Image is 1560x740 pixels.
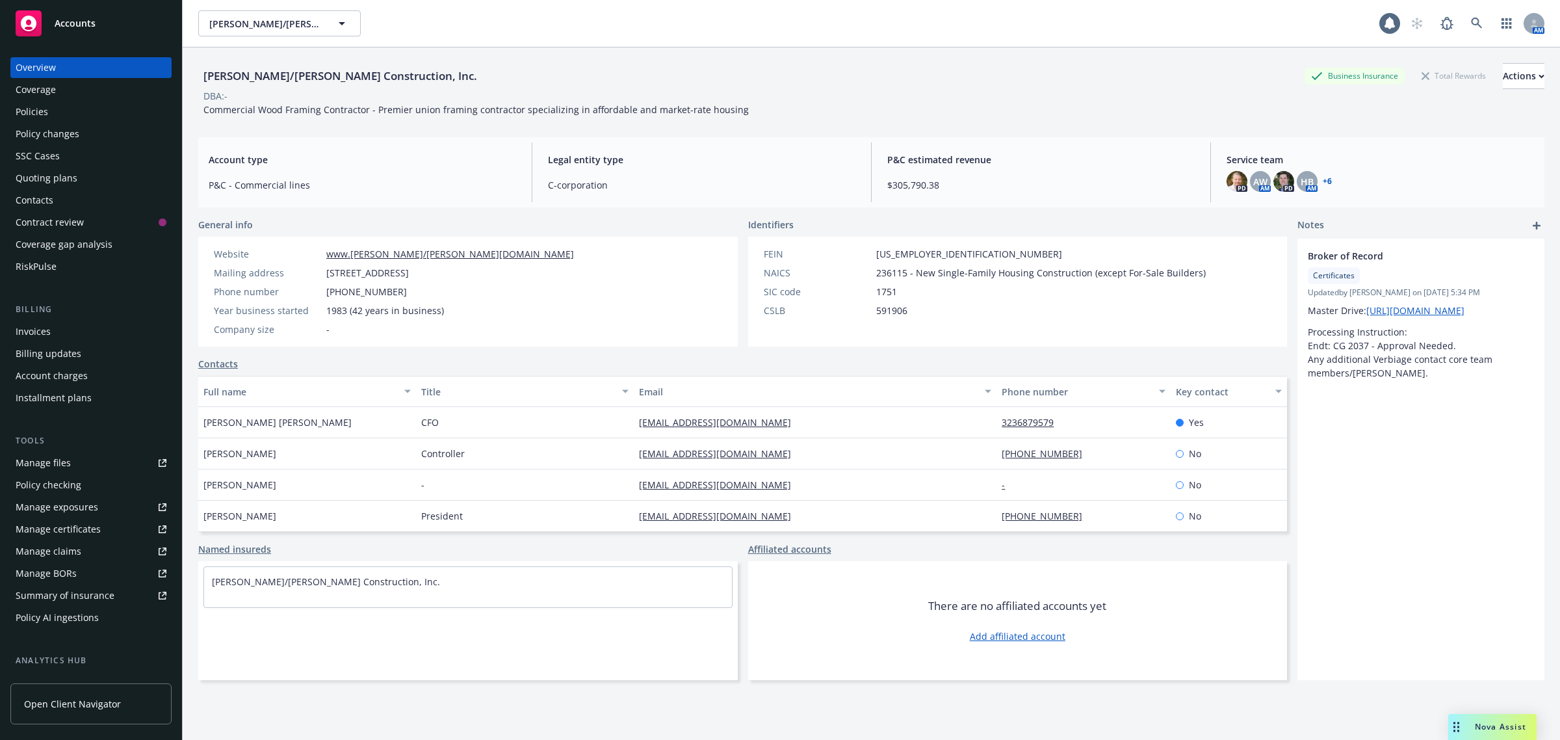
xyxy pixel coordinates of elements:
[764,247,871,261] div: FEIN
[203,103,749,116] span: Commercial Wood Framing Contractor - Premier union framing contractor specializing in affordable ...
[326,323,330,336] span: -
[16,101,48,122] div: Policies
[1176,385,1267,399] div: Key contact
[16,563,77,584] div: Manage BORs
[214,247,321,261] div: Website
[16,212,84,233] div: Contract review
[10,654,172,667] div: Analytics hub
[876,285,897,298] span: 1751
[10,672,172,693] a: Loss summary generator
[10,563,172,584] a: Manage BORs
[1494,10,1520,36] a: Switch app
[1227,171,1247,192] img: photo
[996,376,1171,407] button: Phone number
[1415,68,1492,84] div: Total Rewards
[326,304,444,317] span: 1983 (42 years in business)
[10,434,172,447] div: Tools
[1227,153,1534,166] span: Service team
[209,17,322,31] span: [PERSON_NAME]/[PERSON_NAME] Construction, Inc.
[10,585,172,606] a: Summary of insurance
[326,248,574,260] a: www.[PERSON_NAME]/[PERSON_NAME][DOMAIN_NAME]
[1308,249,1500,263] span: Broker of Record
[421,509,463,523] span: President
[634,376,996,407] button: Email
[198,376,416,407] button: Full name
[203,385,396,399] div: Full name
[1475,721,1526,732] span: Nova Assist
[1308,287,1534,298] span: Updated by [PERSON_NAME] on [DATE] 5:34 PM
[876,247,1062,261] span: [US_EMPLOYER_IDENTIFICATION_NUMBER]
[10,497,172,518] a: Manage exposures
[764,285,871,298] div: SIC code
[16,234,112,255] div: Coverage gap analysis
[1189,478,1201,492] span: No
[10,190,172,211] a: Contacts
[16,190,53,211] div: Contacts
[10,101,172,122] a: Policies
[16,256,57,277] div: RiskPulse
[639,416,801,429] a: [EMAIL_ADDRESS][DOMAIN_NAME]
[198,68,482,85] div: [PERSON_NAME]/[PERSON_NAME] Construction, Inc.
[970,629,1065,643] a: Add affiliated account
[16,57,56,78] div: Overview
[10,519,172,540] a: Manage certificates
[887,178,1195,192] span: $305,790.38
[1308,304,1534,317] p: Master Drive:
[639,447,801,460] a: [EMAIL_ADDRESS][DOMAIN_NAME]
[876,304,907,317] span: 591906
[10,79,172,100] a: Coverage
[214,266,321,280] div: Mailing address
[1189,509,1201,523] span: No
[10,343,172,364] a: Billing updates
[1366,304,1464,317] a: [URL][DOMAIN_NAME]
[748,218,794,231] span: Identifiers
[10,57,172,78] a: Overview
[10,321,172,342] a: Invoices
[10,124,172,144] a: Policy changes
[198,218,253,231] span: General info
[16,541,81,562] div: Manage claims
[10,146,172,166] a: SSC Cases
[16,607,99,628] div: Policy AI ingestions
[198,357,238,371] a: Contacts
[10,453,172,473] a: Manage files
[16,497,98,518] div: Manage exposures
[1503,64,1544,88] div: Actions
[1448,714,1464,740] div: Drag to move
[16,585,114,606] div: Summary of insurance
[16,124,79,144] div: Policy changes
[209,178,516,192] span: P&C - Commercial lines
[928,598,1106,614] span: There are no affiliated accounts yet
[1002,479,1015,491] a: -
[16,388,92,408] div: Installment plans
[1297,239,1544,390] div: Broker of RecordCertificatesUpdatedby [PERSON_NAME] on [DATE] 5:34 PMMaster Drive:[URL][DOMAIN_NA...
[876,266,1206,280] span: 236115 - New Single-Family Housing Construction (except For-Sale Builders)
[10,256,172,277] a: RiskPulse
[214,285,321,298] div: Phone number
[203,509,276,523] span: [PERSON_NAME]
[639,385,977,399] div: Email
[16,321,51,342] div: Invoices
[326,266,409,280] span: [STREET_ADDRESS]
[421,478,424,492] span: -
[1002,510,1093,522] a: [PHONE_NUMBER]
[1301,175,1314,189] span: HB
[16,519,101,540] div: Manage certificates
[1297,218,1324,233] span: Notes
[212,575,440,588] a: [PERSON_NAME]/[PERSON_NAME] Construction, Inc.
[421,447,465,460] span: Controller
[10,168,172,189] a: Quoting plans
[1253,175,1267,189] span: AW
[1323,178,1332,185] a: +6
[1002,416,1064,429] a: 3236879579
[209,153,516,166] span: Account type
[24,697,121,711] span: Open Client Navigator
[421,385,614,399] div: Title
[764,304,871,317] div: CSLB
[214,323,321,336] div: Company size
[10,5,172,42] a: Accounts
[639,510,801,522] a: [EMAIL_ADDRESS][DOMAIN_NAME]
[10,303,172,316] div: Billing
[10,388,172,408] a: Installment plans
